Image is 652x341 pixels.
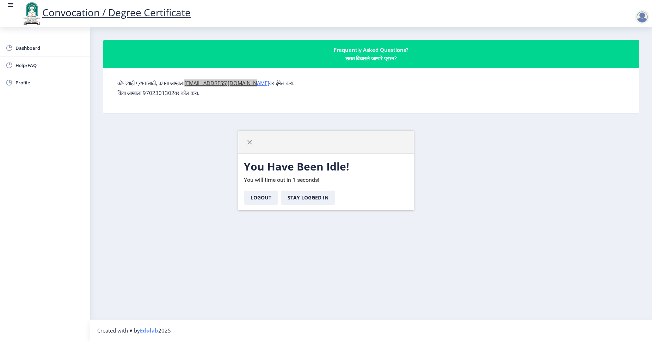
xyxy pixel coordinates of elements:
button: Logout [244,191,278,205]
span: Help/FAQ [16,61,85,70]
span: Dashboard [16,44,85,52]
div: You will time out in 1 seconds! [238,154,414,210]
h3: You Have Been Idle! [244,160,408,174]
img: logo [21,1,42,25]
div: Frequently Asked Questions? सतत विचारले जाणारे प्रश्न? [112,46,631,62]
a: [EMAIL_ADDRESS][DOMAIN_NAME] [184,79,269,86]
span: Profile [16,78,85,87]
a: Edulab [140,327,158,334]
p: किंवा आम्हाला 9702301302वर कॉल करा. [117,89,625,96]
label: कोणत्याही प्रश्नासाठी, कृपया आम्हाला वर ईमेल करा. [117,79,295,86]
span: Created with ♥ by 2025 [97,327,171,334]
button: Stay Logged In [281,191,335,205]
a: Convocation / Degree Certificate [21,6,191,19]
